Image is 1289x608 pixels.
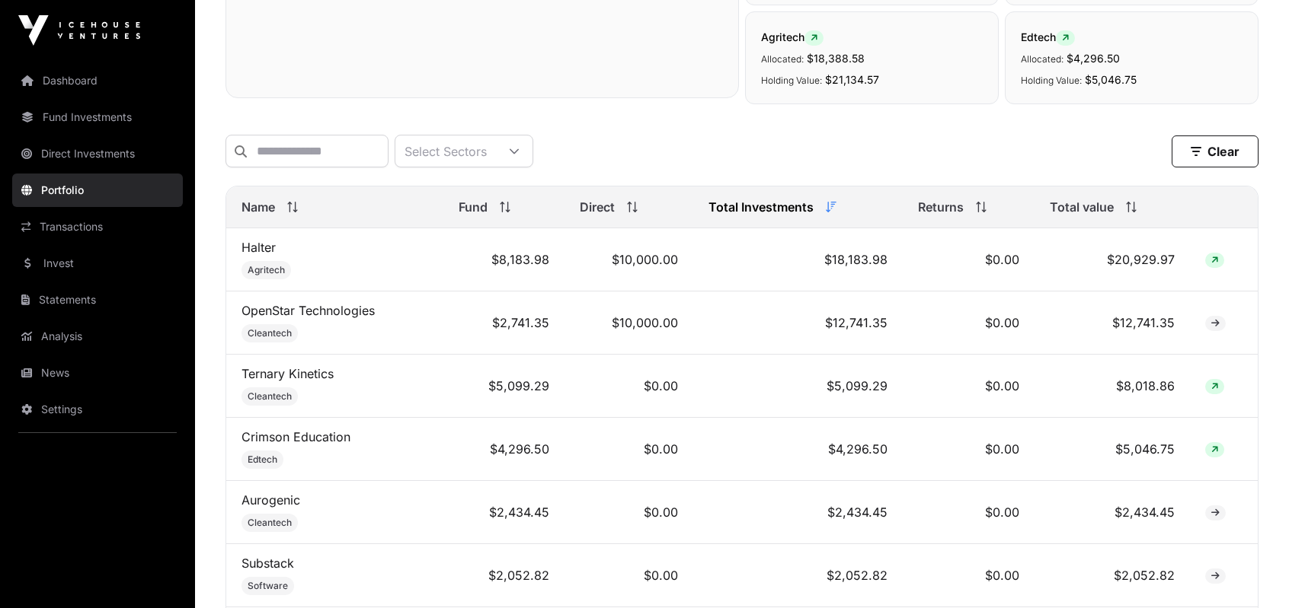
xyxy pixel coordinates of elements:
[12,320,183,353] a: Analysis
[248,517,292,529] span: Cleantech
[12,64,183,97] a: Dashboard
[241,198,275,216] span: Name
[903,481,1034,544] td: $0.00
[565,544,692,607] td: $0.00
[565,481,692,544] td: $0.00
[1067,52,1120,65] span: $4,296.50
[903,418,1034,481] td: $0.00
[241,303,375,318] a: OpenStar Technologies
[443,481,565,544] td: $2,434.45
[1035,418,1190,481] td: $5,046.75
[241,492,300,508] a: Aurogenic
[241,366,334,381] a: Ternary Kinetics
[1172,135,1259,167] button: Clear
[443,418,565,481] td: $4,296.50
[18,15,140,46] img: Icehouse Ventures Logo
[1213,535,1289,608] iframe: Chat Widget
[1035,355,1190,418] td: $8,018.86
[565,418,692,481] td: $0.00
[12,393,183,426] a: Settings
[903,544,1034,607] td: $0.00
[1050,198,1114,216] span: Total value
[565,291,692,355] td: $10,000.00
[825,73,879,86] span: $21,134.57
[443,544,565,607] td: $2,052.82
[248,580,288,592] span: Software
[12,247,183,280] a: Invest
[807,52,865,65] span: $18,388.58
[693,291,904,355] td: $12,741.35
[918,198,964,216] span: Returns
[12,356,183,390] a: News
[565,228,692,291] td: $10,000.00
[693,481,904,544] td: $2,434.45
[693,355,904,418] td: $5,099.29
[248,327,292,339] span: Cleantech
[241,240,276,255] a: Halter
[241,429,350,444] a: Crimson Education
[12,173,183,207] a: Portfolio
[580,198,615,216] span: Direct
[12,210,183,244] a: Transactions
[459,198,488,216] span: Fund
[1085,73,1137,86] span: $5,046.75
[693,228,904,291] td: $18,183.98
[248,454,277,466] span: Edtech
[1035,481,1190,544] td: $2,434.45
[12,283,183,317] a: Statements
[1021,30,1075,43] span: Edtech
[761,75,822,86] span: Holding Value:
[395,135,496,167] div: Select Sectors
[1021,75,1082,86] span: Holding Value:
[1035,544,1190,607] td: $2,052.82
[693,418,904,481] td: $4,296.50
[708,198,814,216] span: Total Investments
[241,555,294,571] a: Substack
[443,355,565,418] td: $5,099.29
[12,100,183,134] a: Fund Investments
[565,355,692,418] td: $0.00
[248,264,285,276] span: Agritech
[761,30,824,43] span: Agritech
[1021,53,1064,65] span: Allocated:
[761,53,804,65] span: Allocated:
[903,355,1034,418] td: $0.00
[903,228,1034,291] td: $0.00
[248,390,292,403] span: Cleantech
[443,291,565,355] td: $2,741.35
[12,137,183,170] a: Direct Investments
[1035,228,1190,291] td: $20,929.97
[693,544,904,607] td: $2,052.82
[443,228,565,291] td: $8,183.98
[1035,291,1190,355] td: $12,741.35
[903,291,1034,355] td: $0.00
